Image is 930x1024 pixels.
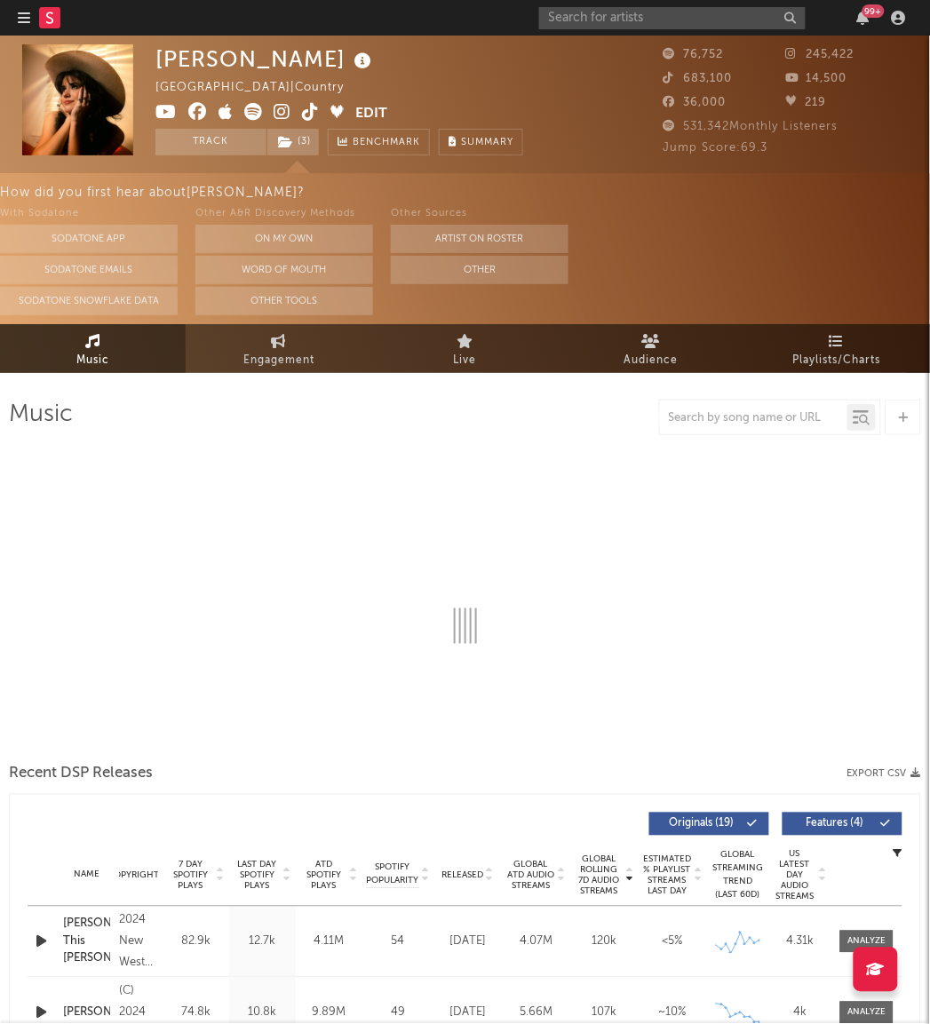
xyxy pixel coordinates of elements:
[539,7,806,29] input: Search for artists
[786,97,827,108] span: 219
[786,73,847,84] span: 14,500
[234,860,281,892] span: Last Day Spotify Plays
[391,256,568,284] button: Other
[391,203,568,225] div: Other Sources
[186,324,371,373] a: Engagement
[76,350,109,371] span: Music
[558,324,743,373] a: Audience
[167,860,214,892] span: 7 Day Spotify Plays
[438,1004,497,1022] div: [DATE]
[155,44,376,74] div: [PERSON_NAME]
[328,129,430,155] a: Benchmark
[847,769,921,780] button: Export CSV
[774,933,827,951] div: 4.31k
[438,933,497,951] div: [DATE]
[660,411,847,425] input: Search by song name or URL
[367,1004,429,1022] div: 49
[195,287,373,315] button: Other Tools
[300,933,358,951] div: 4.11M
[664,142,768,154] span: Jump Score: 69.3
[664,97,727,108] span: 36,000
[506,1004,566,1022] div: 5.66M
[506,860,555,892] span: Global ATD Audio Streams
[649,813,769,836] button: Originals(19)
[63,916,110,968] a: [PERSON_NAME]’ This [PERSON_NAME]
[355,103,387,125] button: Edit
[367,933,429,951] div: 54
[267,129,319,155] button: (3)
[63,1004,110,1022] a: [PERSON_NAME]
[786,49,854,60] span: 245,422
[119,910,158,974] div: 2024 New West Records, LLC
[195,203,373,225] div: Other A&R Discovery Methods
[234,1004,291,1022] div: 10.8k
[643,933,703,951] div: <5%
[454,350,477,371] span: Live
[155,77,364,99] div: [GEOGRAPHIC_DATA] | Country
[857,11,870,25] button: 99+
[9,764,153,785] span: Recent DSP Releases
[441,870,483,881] span: Released
[793,350,881,371] span: Playlists/Charts
[167,933,225,951] div: 82.9k
[63,869,110,882] div: Name
[664,49,724,60] span: 76,752
[300,860,347,892] span: ATD Spotify Plays
[862,4,885,18] div: 99 +
[234,933,291,951] div: 12.7k
[661,819,743,830] span: Originals ( 19 )
[643,1004,703,1022] div: ~ 10 %
[664,121,839,132] span: 531,342 Monthly Listeners
[300,1004,358,1022] div: 9.89M
[107,870,159,881] span: Copyright
[372,324,558,373] a: Live
[391,225,568,253] button: Artist on Roster
[439,129,523,155] button: Summary
[744,324,930,373] a: Playlists/Charts
[367,861,419,888] span: Spotify Popularity
[774,849,816,902] span: US Latest Day Audio Streams
[353,132,420,154] span: Benchmark
[783,813,902,836] button: Features(4)
[774,1004,827,1022] div: 4k
[624,350,678,371] span: Audience
[266,129,320,155] span: ( 3 )
[506,933,566,951] div: 4.07M
[575,854,624,897] span: Global Rolling 7D Audio Streams
[794,819,876,830] span: Features ( 4 )
[575,933,634,951] div: 120k
[155,129,266,155] button: Track
[643,854,692,897] span: Estimated % Playlist Streams Last Day
[664,73,733,84] span: 683,100
[167,1004,225,1022] div: 74.8k
[195,225,373,253] button: On My Own
[195,256,373,284] button: Word Of Mouth
[575,1004,634,1022] div: 107k
[461,138,513,147] span: Summary
[243,350,314,371] span: Engagement
[711,849,765,902] div: Global Streaming Trend (Last 60D)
